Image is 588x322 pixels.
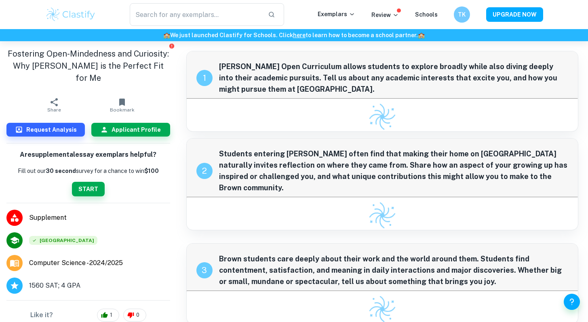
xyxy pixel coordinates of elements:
[132,311,144,319] span: 0
[564,294,580,310] button: Help and Feedback
[91,123,170,137] button: Applicant Profile
[29,258,129,268] a: Major and Application Year
[20,150,156,160] h6: Are supplemental essay exemplars helpful?
[196,70,213,86] div: recipe
[163,32,170,38] span: 🏫
[219,253,569,287] span: Brown students care deeply about their work and the world around them. Students find contentment,...
[123,309,146,322] div: 0
[105,311,117,319] span: 1
[97,309,119,322] div: 1
[46,168,76,174] b: 30 second
[318,10,355,19] p: Exemplars
[219,148,569,194] span: Students entering [PERSON_NAME] often find that making their home on [GEOGRAPHIC_DATA] naturally ...
[47,107,61,113] span: Share
[454,6,470,23] button: TK
[196,262,213,278] div: recipe
[418,32,425,38] span: 🏫
[169,43,175,49] button: Report issue
[130,3,262,26] input: Search for any exemplars...
[45,6,97,23] img: Clastify logo
[29,258,123,268] span: Computer Science - 2024/2025
[29,236,97,245] div: Accepted: Brown University
[144,168,159,174] strong: $100
[6,48,170,84] h1: Fostering Open-Mindedness and Curiosity: Why [PERSON_NAME] is the Perfect Fit for Me
[366,200,398,232] img: Clastify logo
[293,32,306,38] a: here
[29,213,170,223] span: Supplement
[457,10,466,19] h6: TK
[486,7,543,22] button: UPGRADE NOW
[6,123,85,137] button: Request Analysis
[110,107,135,113] span: Bookmark
[30,310,53,320] h6: Like it?
[112,125,161,134] h6: Applicant Profile
[88,94,156,116] button: Bookmark
[415,11,438,18] a: Schools
[2,31,586,40] h6: We just launched Clastify for Schools. Click to learn how to become a school partner.
[196,163,213,179] div: recipe
[371,11,399,19] p: Review
[20,94,88,116] button: Share
[29,236,97,245] span: [GEOGRAPHIC_DATA]
[29,281,80,290] span: 1560 SAT; 4 GPA
[18,166,159,175] p: Fill out our survey for a chance to win
[219,61,569,95] span: [PERSON_NAME] Open Curriculum allows students to explore broadly while also diving deeply into th...
[366,101,398,133] img: Clastify logo
[72,182,105,196] button: START
[26,125,77,134] h6: Request Analysis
